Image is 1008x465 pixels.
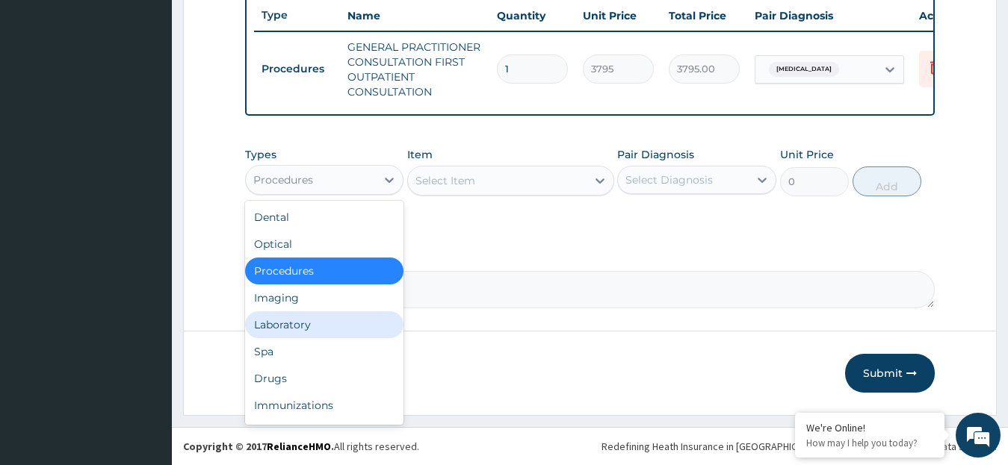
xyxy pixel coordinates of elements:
[340,32,489,107] td: GENERAL PRACTITIONER CONSULTATION FIRST OUTPATIENT CONSULTATION
[245,258,404,284] div: Procedures
[340,1,489,31] th: Name
[625,172,713,187] div: Select Diagnosis
[267,440,331,453] a: RelianceHMO
[912,1,986,31] th: Actions
[172,427,1008,465] footer: All rights reserved.
[28,75,61,112] img: d_794563401_company_1708531726252_794563401
[254,55,340,83] td: Procedures
[183,440,334,453] strong: Copyright © 2017 .
[415,173,475,188] div: Select Item
[254,1,340,29] th: Type
[78,84,251,103] div: Chat with us now
[845,354,935,393] button: Submit
[602,439,997,454] div: Redefining Heath Insurance in [GEOGRAPHIC_DATA] using Telemedicine and Data Science!
[245,284,404,311] div: Imaging
[245,231,404,258] div: Optical
[245,419,404,446] div: Others
[853,166,921,196] button: Add
[769,62,839,77] span: [MEDICAL_DATA]
[245,7,281,43] div: Minimize live chat window
[253,172,313,187] div: Procedures
[407,147,433,162] label: Item
[575,1,661,31] th: Unit Price
[780,147,834,162] label: Unit Price
[747,1,912,31] th: Pair Diagnosis
[245,311,404,338] div: Laboratory
[806,421,933,434] div: We're Online!
[245,149,276,161] label: Types
[806,437,933,449] p: How may I help you today?
[661,1,747,31] th: Total Price
[7,308,285,361] textarea: Type your message and hit 'Enter'
[245,204,404,231] div: Dental
[245,392,404,419] div: Immunizations
[617,147,694,162] label: Pair Diagnosis
[489,1,575,31] th: Quantity
[245,338,404,365] div: Spa
[245,250,936,263] label: Comment
[245,365,404,392] div: Drugs
[87,138,206,289] span: We're online!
